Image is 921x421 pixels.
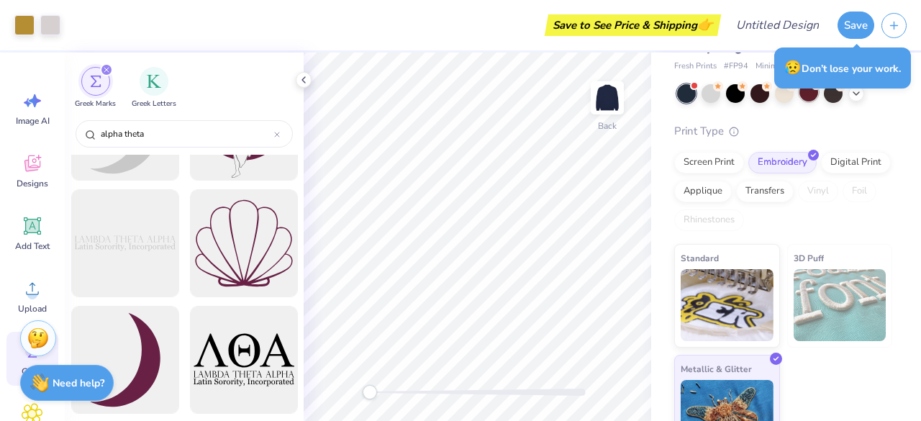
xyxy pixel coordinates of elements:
div: Foil [843,181,876,202]
span: Add Text [15,240,50,252]
span: Designs [17,178,48,189]
button: filter button [132,67,176,109]
span: Metallic & Glitter [681,361,752,376]
div: Vinyl [798,181,838,202]
img: Standard [681,269,773,341]
img: Back [593,83,622,112]
span: Greek Letters [132,99,176,109]
div: Screen Print [674,152,744,173]
div: Print Type [674,123,892,140]
img: Greek Marks Image [90,76,101,87]
div: Back [598,119,617,132]
div: filter for Greek Marks [75,67,116,109]
span: # FP94 [724,60,748,73]
span: Standard [681,250,719,266]
div: Digital Print [821,152,891,173]
span: Greek Marks [75,99,116,109]
div: Rhinestones [674,209,744,231]
span: Fresh Prints [674,60,717,73]
img: 3D Puff [794,269,886,341]
input: Untitled Design [725,11,830,40]
div: filter for Greek Letters [132,67,176,109]
span: 3D Puff [794,250,824,266]
img: Greek Letters Image [147,74,161,89]
div: Save to See Price & Shipping [548,14,717,36]
div: Don’t lose your work. [774,47,911,89]
span: 👉 [697,16,713,33]
button: Save [838,12,874,39]
span: Image AI [16,115,50,127]
strong: Need help? [53,376,104,390]
span: 😥 [784,58,802,77]
div: Embroidery [748,152,817,173]
div: Transfers [736,181,794,202]
span: Upload [18,303,47,314]
button: filter button [75,67,116,109]
div: Accessibility label [363,385,377,399]
input: Try "Alpha" [99,127,274,141]
div: Applique [674,181,732,202]
span: Minimum Order: 50 + [756,60,827,73]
